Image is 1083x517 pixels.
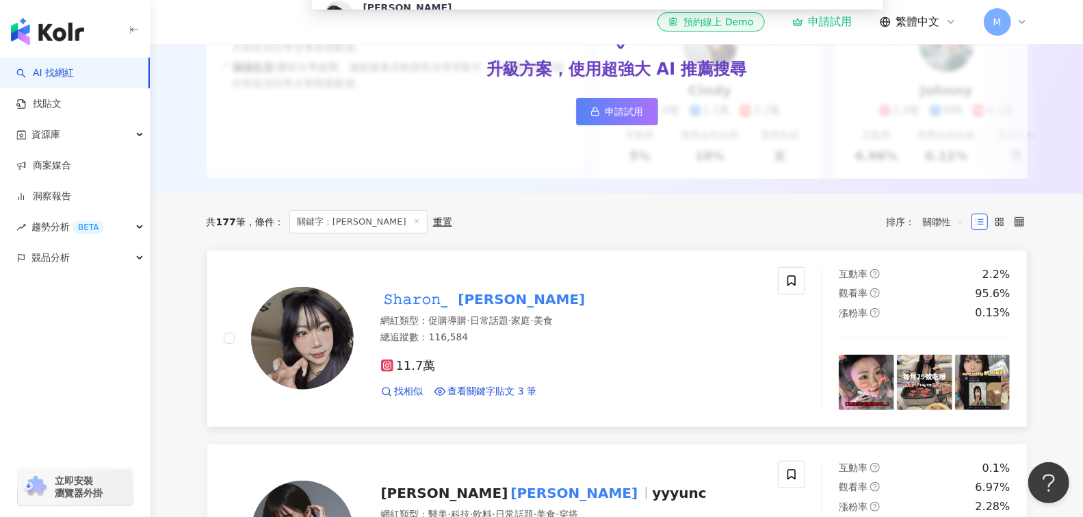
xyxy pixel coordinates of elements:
span: 漲粉率 [839,307,867,318]
span: question-circle [870,482,880,492]
a: 商案媒合 [16,159,71,173]
a: chrome extension立即安裝 瀏覽器外掛 [18,468,133,505]
div: 6.97% [976,480,1010,495]
span: rise [16,223,26,232]
span: 家庭 [511,315,530,326]
a: 預約線上 Demo [657,12,764,31]
span: 177 [216,216,236,227]
img: chrome extension [22,476,49,498]
span: 資源庫 [31,119,60,150]
div: 共 筆 [207,216,246,227]
span: question-circle [870,308,880,318]
img: logo [11,18,84,45]
a: 申請試用 [576,98,658,125]
img: KOL Avatar [326,1,353,28]
a: 找相似 [381,385,423,399]
a: 找貼文 [16,97,62,111]
span: 互動率 [839,462,867,473]
span: [PERSON_NAME] [381,485,508,501]
span: yyyunc [652,485,706,501]
div: BETA [73,220,104,234]
span: 趨勢分析 [31,212,104,242]
img: post-image [955,355,1010,410]
span: M [993,14,1001,29]
span: 互動率 [839,268,867,279]
div: 重置 [433,216,452,227]
a: KOL Avatar𝚂𝚑𝚊𝚛𝚘𝚗_[PERSON_NAME]網紅類型：促購導購·日常話題·家庭·美食總追蹤數：116,58411.7萬找相似查看關鍵字貼文 3 筆互動率question-circ... [207,250,1028,427]
div: 2.28% [976,499,1010,514]
a: 申請試用 [792,15,852,29]
span: 條件 ： [246,216,284,227]
div: [PERSON_NAME] [363,1,452,14]
span: 申請試用 [605,106,644,117]
mark: [PERSON_NAME] [508,482,640,504]
span: 漲粉率 [839,501,867,512]
img: post-image [897,355,952,410]
div: 2.2% [982,267,1010,282]
span: 繁體中文 [896,14,940,29]
a: searchAI 找網紅 [16,66,74,80]
div: 0.13% [976,305,1010,320]
span: 立即安裝 瀏覽器外掛 [55,475,103,499]
span: 美食 [534,315,553,326]
span: · [467,315,470,326]
a: 查看關鍵字貼文 3 筆 [434,385,537,399]
div: 預約線上 Demo [668,15,753,29]
span: 促購導購 [429,315,467,326]
span: question-circle [870,269,880,279]
div: 排序： [887,211,971,233]
span: 觀看率 [839,481,867,492]
mark: 𝚂𝚑𝚊𝚛𝚘𝚗_ [381,288,451,310]
span: 競品分析 [31,242,70,273]
span: · [508,315,511,326]
span: 觀看率 [839,288,867,299]
div: 95.6% [976,286,1010,301]
span: question-circle [870,288,880,298]
span: 找相似 [395,385,423,399]
div: 0.1% [982,461,1010,476]
img: post-image [839,355,894,410]
span: question-circle [870,463,880,472]
span: question-circle [870,502,880,512]
span: 11.7萬 [381,359,436,373]
span: 日常話題 [470,315,508,326]
a: 洞察報告 [16,190,71,203]
span: · [530,315,533,326]
div: 網紅類型 ： [381,314,762,328]
iframe: Help Scout Beacon - Open [1028,462,1069,503]
div: 升級方案，使用超強大 AI 推薦搜尋 [486,58,746,81]
span: 關聯性 [923,211,964,233]
span: 關鍵字：[PERSON_NAME] [289,210,428,234]
mark: [PERSON_NAME] [455,288,588,310]
img: KOL Avatar [251,287,354,390]
span: 查看關鍵字貼文 3 筆 [448,385,537,399]
div: 總追蹤數 ： 116,584 [381,331,762,344]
